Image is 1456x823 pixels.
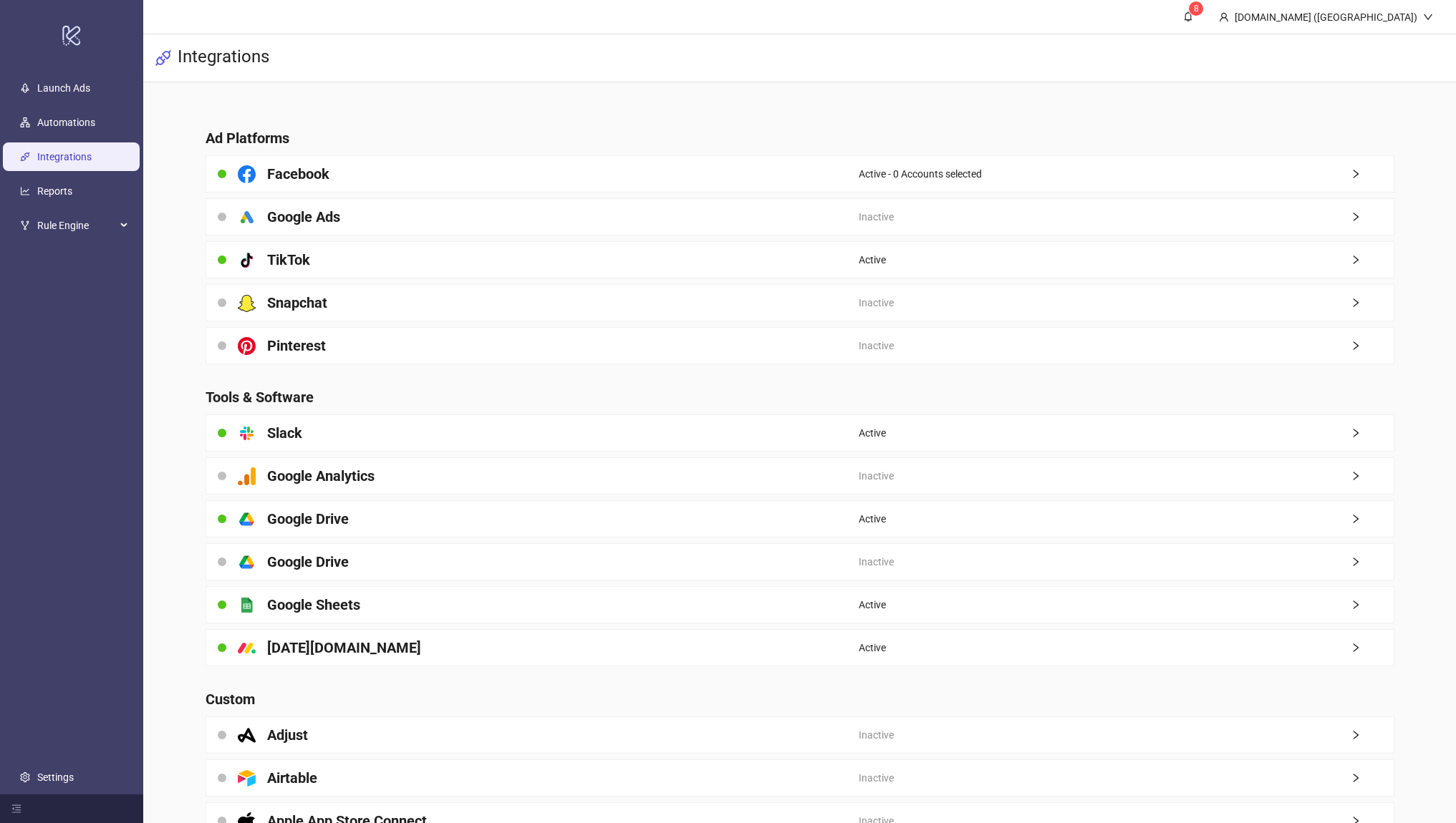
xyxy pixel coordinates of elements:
[267,164,329,184] h4: Facebook
[1194,4,1199,14] span: 8
[37,82,90,94] a: Launch Ads
[37,117,95,128] a: Automations
[267,725,308,745] h4: Adjust
[1229,9,1423,25] div: [DOMAIN_NAME] ([GEOGRAPHIC_DATA])
[1351,341,1394,351] span: right
[1351,255,1394,265] span: right
[206,716,1394,754] a: AdjustInactiveright
[1351,600,1394,610] span: right
[1351,730,1394,740] span: right
[859,425,886,441] span: Active
[206,500,1394,537] a: Google DriveActiveright
[859,338,894,354] span: Inactive
[206,241,1394,278] a: TikTokActiveright
[859,295,894,311] span: Inactive
[267,207,340,227] h4: Google Ads
[1351,471,1394,481] span: right
[859,597,886,613] span: Active
[859,640,886,656] span: Active
[11,804,21,814] span: menu-fold
[155,49,172,67] span: api
[267,638,421,658] h4: [DATE][DOMAIN_NAME]
[267,466,375,486] h4: Google Analytics
[206,284,1394,321] a: SnapchatInactiveright
[859,166,982,182] span: Active - 0 Accounts selected
[206,543,1394,580] a: Google DriveInactiveright
[206,198,1394,235] a: Google AdsInactiveright
[267,423,302,443] h4: Slack
[1423,12,1433,22] span: down
[206,759,1394,797] a: AirtableInactiveright
[859,511,886,527] span: Active
[37,211,116,240] span: Rule Engine
[1351,298,1394,308] span: right
[1351,557,1394,567] span: right
[267,509,349,529] h4: Google Drive
[859,770,894,786] span: Inactive
[1351,773,1394,783] span: right
[37,151,92,162] a: Integrations
[206,387,1394,407] h4: Tools & Software
[1351,169,1394,179] span: right
[267,293,327,313] h4: Snapchat
[206,155,1394,193] a: FacebookActive - 0 Accounts selectedright
[206,414,1394,452] a: SlackActiveright
[37,771,74,783] a: Settings
[178,46,269,70] h3: Integrations
[1351,428,1394,438] span: right
[206,457,1394,495] a: Google AnalyticsInactiveright
[859,252,886,268] span: Active
[267,595,360,615] h4: Google Sheets
[267,768,317,788] h4: Airtable
[1351,212,1394,222] span: right
[267,250,310,270] h4: TikTok
[206,629,1394,666] a: [DATE][DOMAIN_NAME]Activeright
[37,185,72,197] a: Reports
[206,327,1394,364] a: PinterestInactiveright
[20,220,30,230] span: fork
[1351,643,1394,653] span: right
[859,468,894,484] span: Inactive
[859,209,894,225] span: Inactive
[1219,12,1229,22] span: user
[267,552,349,572] h4: Google Drive
[267,336,326,356] h4: Pinterest
[206,128,1394,148] h4: Ad Platforms
[859,554,894,570] span: Inactive
[206,586,1394,623] a: Google SheetsActiveright
[1351,514,1394,524] span: right
[859,727,894,743] span: Inactive
[1183,11,1193,21] span: bell
[206,689,1394,709] h4: Custom
[1189,1,1203,16] sup: 8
